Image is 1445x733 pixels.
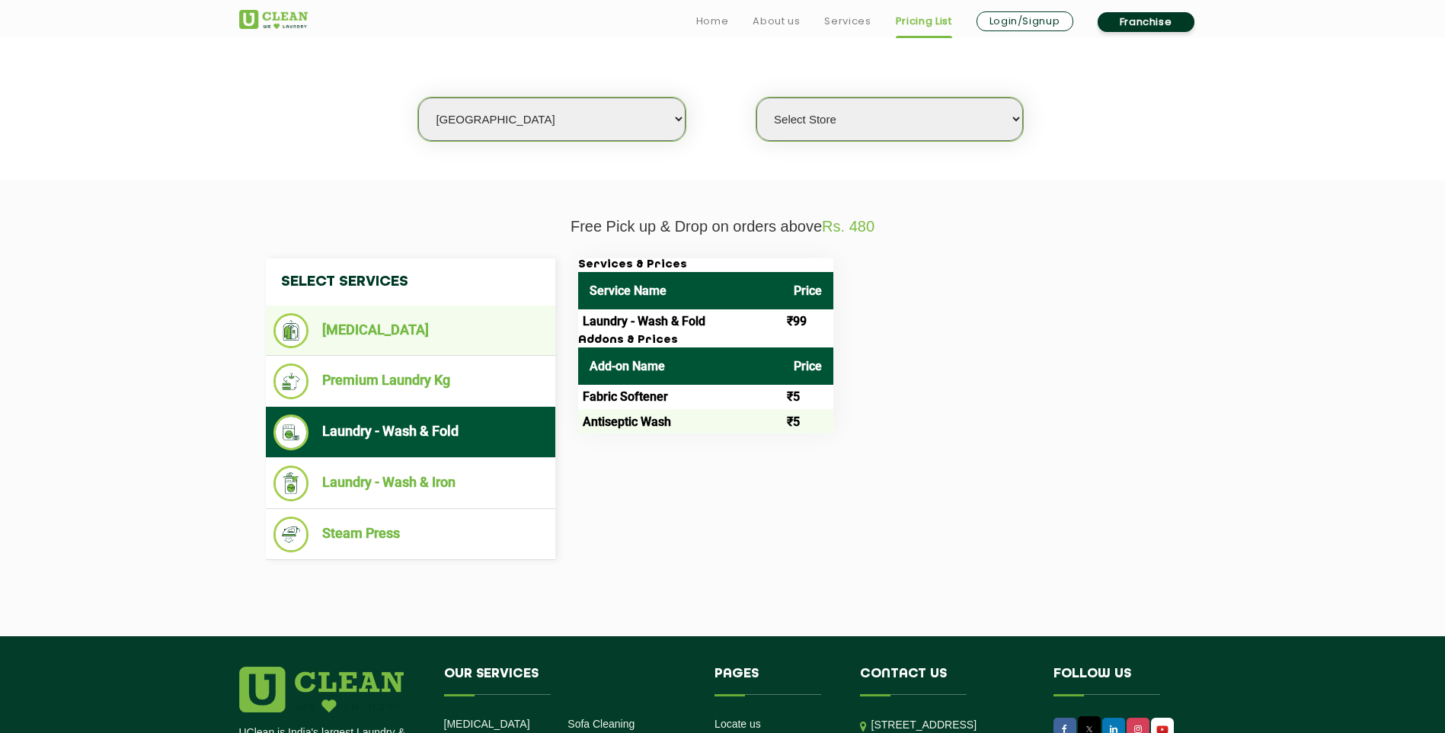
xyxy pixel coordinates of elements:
a: Services [824,12,871,30]
a: Sofa Cleaning [567,718,635,730]
a: About us [753,12,800,30]
h4: Our Services [444,667,692,696]
th: Price [782,347,833,385]
img: Premium Laundry Kg [273,363,309,399]
h4: Follow us [1053,667,1188,696]
td: ₹5 [782,409,833,434]
a: [MEDICAL_DATA] [444,718,530,730]
a: Locate us [715,718,761,730]
h4: Contact us [860,667,1031,696]
span: Rs. 480 [822,218,874,235]
td: Laundry - Wash & Fold [578,309,782,334]
a: Franchise [1098,12,1194,32]
h4: Pages [715,667,837,696]
li: Premium Laundry Kg [273,363,548,399]
li: Laundry - Wash & Fold [273,415,548,450]
h4: Select Services [266,258,555,306]
img: Laundry - Wash & Iron [273,466,309,501]
td: Fabric Softener [578,385,782,409]
li: [MEDICAL_DATA] [273,313,548,348]
td: ₹99 [782,309,833,334]
li: Steam Press [273,517,548,552]
p: Free Pick up & Drop on orders above [239,218,1207,235]
h3: Services & Prices [578,258,833,272]
img: Dry Cleaning [273,313,309,348]
img: logo.png [239,667,404,712]
td: Antiseptic Wash [578,409,782,434]
img: Laundry - Wash & Fold [273,415,309,450]
a: Pricing List [896,12,952,30]
a: Home [696,12,729,30]
h3: Addons & Prices [578,334,833,347]
img: UClean Laundry and Dry Cleaning [239,10,308,29]
li: Laundry - Wash & Iron [273,466,548,501]
th: Price [782,272,833,309]
th: Add-on Name [578,347,782,385]
img: Steam Press [273,517,309,552]
th: Service Name [578,272,782,309]
a: Login/Signup [977,11,1073,31]
td: ₹5 [782,385,833,409]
